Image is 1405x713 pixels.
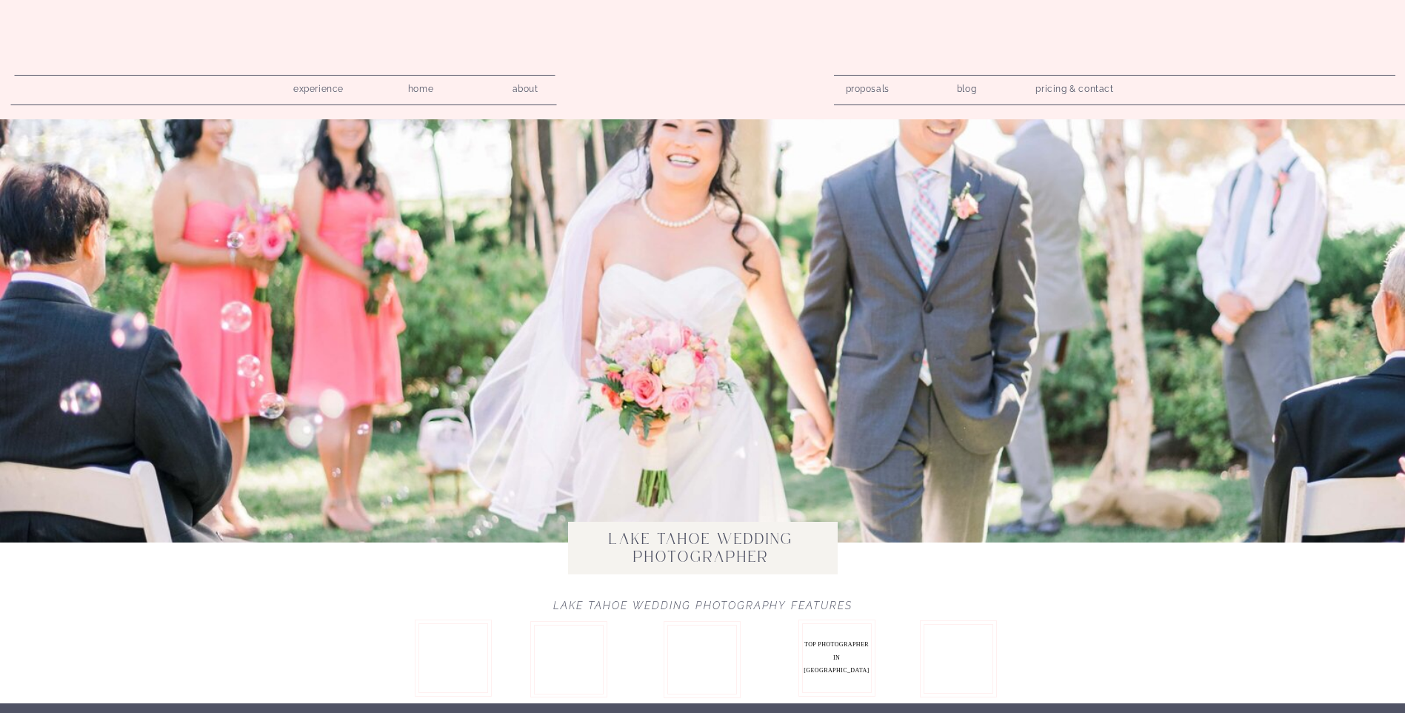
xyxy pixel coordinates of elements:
a: blog [946,79,988,93]
a: home [400,79,442,93]
p: Top Photographer in [GEOGRAPHIC_DATA] [803,638,871,693]
h1: Lake Tahoe wedding photographer [569,531,833,566]
h2: Lake Tahoe Wedding Photography Features [524,600,882,618]
a: experience [284,79,354,93]
a: pricing & contact [1030,79,1120,100]
a: about [504,79,547,93]
a: proposals [846,79,888,93]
